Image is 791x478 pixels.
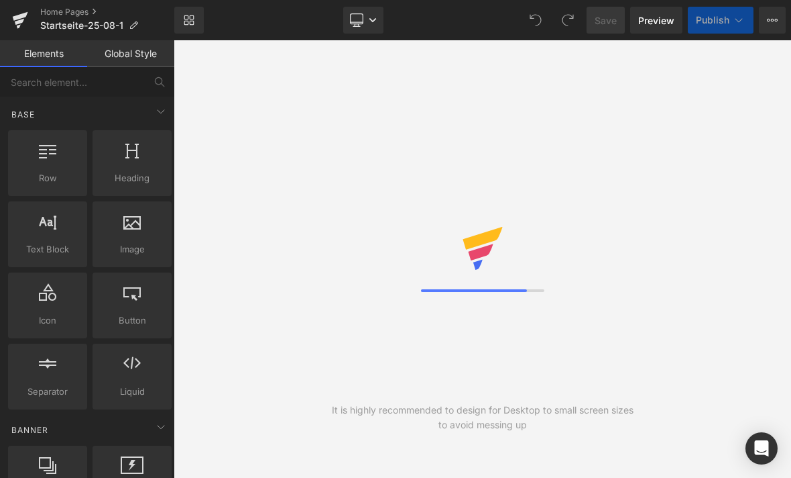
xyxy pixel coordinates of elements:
[638,13,674,28] span: Preview
[97,385,168,399] span: Liquid
[595,13,617,28] span: Save
[328,403,637,432] div: It is highly recommended to design for Desktop to small screen sizes to avoid messing up
[696,15,729,26] span: Publish
[97,242,168,256] span: Image
[97,314,168,328] span: Button
[12,171,83,185] span: Row
[40,7,174,17] a: Home Pages
[10,108,36,121] span: Base
[12,242,83,256] span: Text Block
[554,7,581,34] button: Redo
[12,385,83,399] span: Separator
[759,7,786,34] button: More
[630,7,682,34] a: Preview
[87,40,174,67] a: Global Style
[97,171,168,185] span: Heading
[688,7,753,34] button: Publish
[12,314,83,328] span: Icon
[745,432,778,465] div: Open Intercom Messenger
[522,7,549,34] button: Undo
[10,424,50,436] span: Banner
[40,20,123,31] span: Startseite-25-08-1
[174,7,204,34] a: New Library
